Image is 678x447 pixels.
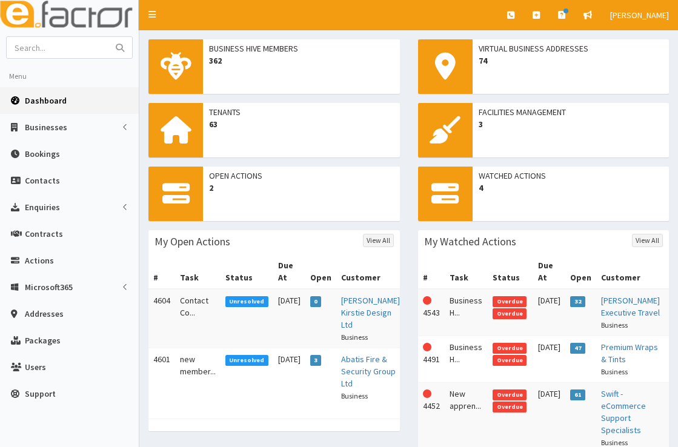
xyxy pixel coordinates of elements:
[305,254,336,289] th: Open
[225,355,268,366] span: Unresolved
[209,170,394,182] span: Open Actions
[273,348,305,407] td: [DATE]
[601,438,628,447] small: Business
[175,289,221,348] td: Contact Co...
[570,389,585,400] span: 61
[601,295,660,318] a: [PERSON_NAME] Executive Travel
[341,333,368,342] small: Business
[25,255,54,266] span: Actions
[479,118,663,130] span: 3
[25,95,67,106] span: Dashboard
[632,234,663,247] a: View All
[533,254,565,289] th: Due At
[209,42,394,55] span: Business Hive Members
[310,355,322,366] span: 3
[479,55,663,67] span: 74
[479,182,663,194] span: 4
[25,122,67,133] span: Businesses
[601,388,646,435] a: Swift - eCommerce Support Specialists
[445,289,488,336] td: Business H...
[479,170,663,182] span: Watched Actions
[363,234,394,247] a: View All
[25,175,60,186] span: Contacts
[479,106,663,118] span: Facilities Management
[493,296,527,307] span: Overdue
[601,342,658,365] a: Premium Wraps & Tints
[225,296,268,307] span: Unresolved
[445,254,488,289] th: Task
[221,254,273,289] th: Status
[601,320,628,329] small: Business
[533,289,565,336] td: [DATE]
[155,236,230,247] h3: My Open Actions
[273,254,305,289] th: Due At
[493,355,527,366] span: Overdue
[25,388,56,399] span: Support
[596,254,669,289] th: Customer
[273,289,305,348] td: [DATE]
[423,343,431,351] i: This Action is overdue!
[423,296,431,305] i: This Action is overdue!
[336,254,405,289] th: Customer
[610,10,669,21] span: [PERSON_NAME]
[209,118,394,130] span: 63
[479,42,663,55] span: Virtual Business Addresses
[209,55,394,67] span: 362
[493,308,527,319] span: Overdue
[25,282,73,293] span: Microsoft365
[423,389,431,398] i: This Action is overdue!
[341,391,368,400] small: Business
[148,348,175,407] td: 4601
[493,389,527,400] span: Overdue
[7,37,108,58] input: Search...
[565,254,596,289] th: Open
[570,343,585,354] span: 47
[209,106,394,118] span: Tenants
[601,367,628,376] small: Business
[175,348,221,407] td: new member...
[175,254,221,289] th: Task
[418,289,445,336] td: 4543
[148,289,175,348] td: 4604
[570,296,585,307] span: 32
[341,354,396,389] a: Abatis Fire & Security Group Ltd
[25,362,46,372] span: Users
[25,202,60,213] span: Enquiries
[148,254,175,289] th: #
[209,182,394,194] span: 2
[493,402,527,412] span: Overdue
[25,308,64,319] span: Addresses
[445,336,488,383] td: Business H...
[533,336,565,383] td: [DATE]
[25,228,63,239] span: Contracts
[418,336,445,383] td: 4491
[25,335,61,346] span: Packages
[418,254,445,289] th: #
[341,295,400,330] a: [PERSON_NAME] Kirstie Design Ltd
[310,296,322,307] span: 0
[488,254,533,289] th: Status
[424,236,516,247] h3: My Watched Actions
[493,343,527,354] span: Overdue
[25,148,60,159] span: Bookings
